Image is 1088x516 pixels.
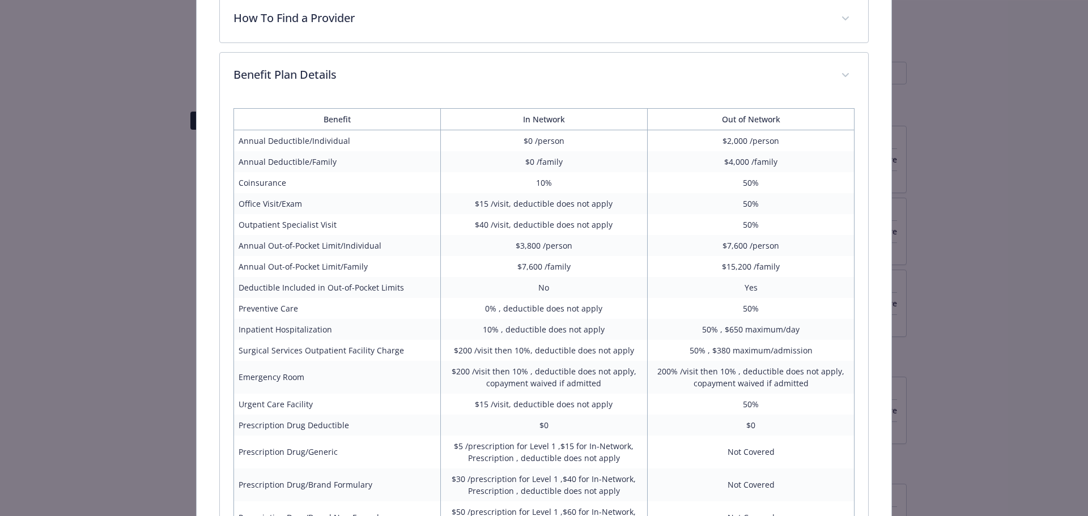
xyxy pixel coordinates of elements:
[648,415,855,436] td: $0
[440,130,647,151] td: $0 /person
[233,151,440,172] td: Annual Deductible/Family
[233,256,440,277] td: Annual Out-of-Pocket Limit/Family
[440,394,647,415] td: $15 /visit, deductible does not apply
[648,340,855,361] td: 50% , $380 maximum/admission
[440,415,647,436] td: $0
[233,10,828,27] p: How To Find a Provider
[233,130,440,151] td: Annual Deductible/Individual
[233,214,440,235] td: Outpatient Specialist Visit
[648,193,855,214] td: 50%
[440,235,647,256] td: $3,800 /person
[648,130,855,151] td: $2,000 /person
[648,214,855,235] td: 50%
[233,277,440,298] td: Deductible Included in Out-of-Pocket Limits
[233,468,440,501] td: Prescription Drug/Brand Formulary
[233,436,440,468] td: Prescription Drug/Generic
[440,172,647,193] td: 10%
[440,256,647,277] td: $7,600 /family
[440,319,647,340] td: 10% , deductible does not apply
[648,436,855,468] td: Not Covered
[233,361,440,394] td: Emergency Room
[233,340,440,361] td: Surgical Services Outpatient Facility Charge
[648,108,855,130] th: Out of Network
[233,319,440,340] td: Inpatient Hospitalization
[440,108,647,130] th: In Network
[440,340,647,361] td: $200 /visit then 10%, deductible does not apply
[648,151,855,172] td: $4,000 /family
[233,193,440,214] td: Office Visit/Exam
[648,468,855,501] td: Not Covered
[233,108,440,130] th: Benefit
[648,172,855,193] td: 50%
[440,193,647,214] td: $15 /visit, deductible does not apply
[648,394,855,415] td: 50%
[440,277,647,298] td: No
[233,415,440,436] td: Prescription Drug Deductible
[440,298,647,319] td: 0% , deductible does not apply
[233,235,440,256] td: Annual Out-of-Pocket Limit/Individual
[440,436,647,468] td: $5 /prescription for Level 1 ,$15 for In-Network, Prescription , deductible does not apply
[233,66,828,83] p: Benefit Plan Details
[648,277,855,298] td: Yes
[233,172,440,193] td: Coinsurance
[233,298,440,319] td: Preventive Care
[440,151,647,172] td: $0 /family
[440,214,647,235] td: $40 /visit, deductible does not apply
[648,256,855,277] td: $15,200 /family
[220,53,869,99] div: Benefit Plan Details
[440,468,647,501] td: $30 /prescription for Level 1 ,$40 for In-Network, Prescription , deductible does not apply
[648,298,855,319] td: 50%
[648,361,855,394] td: 200% /visit then 10% , deductible does not apply, copayment waived if admitted
[440,361,647,394] td: $200 /visit then 10% , deductible does not apply, copayment waived if admitted
[648,235,855,256] td: $7,600 /person
[233,394,440,415] td: Urgent Care Facility
[648,319,855,340] td: 50% , $650 maximum/day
